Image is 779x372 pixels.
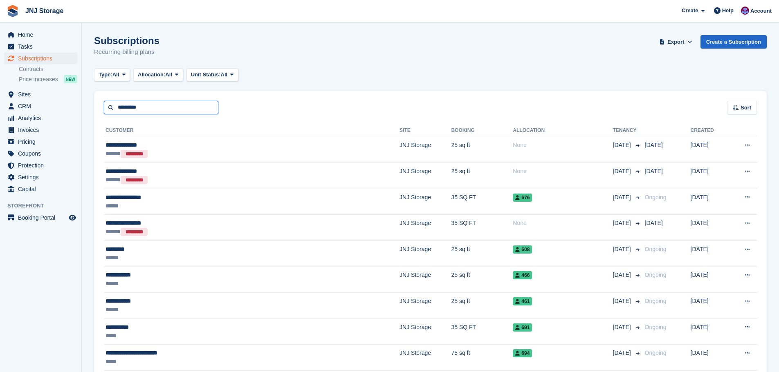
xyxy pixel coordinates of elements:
button: Type: All [94,68,130,82]
span: Pricing [18,136,67,147]
span: 461 [513,297,532,305]
a: menu [4,29,77,40]
a: Preview store [67,213,77,223]
span: Help [722,7,734,15]
span: Capital [18,183,67,195]
span: All [112,71,119,79]
span: 676 [513,194,532,202]
span: [DATE] [613,349,633,357]
td: 25 sq ft [451,137,513,163]
td: 35 SQ FT [451,319,513,345]
td: 35 SQ FT [451,189,513,215]
td: [DATE] [691,189,729,215]
button: Allocation: All [133,68,183,82]
span: All [165,71,172,79]
td: [DATE] [691,163,729,189]
span: [DATE] [613,245,633,254]
span: Allocation: [138,71,165,79]
td: JNJ Storage [400,345,451,371]
span: Tasks [18,41,67,52]
span: Ongoing [645,350,667,356]
span: Ongoing [645,298,667,304]
span: Protection [18,160,67,171]
td: JNJ Storage [400,241,451,267]
img: stora-icon-8386f47178a22dfd0bd8f6a31ec36ba5ce8667c1dd55bd0f319d3a0aa187defe.svg [7,5,19,17]
th: Allocation [513,124,613,137]
span: 691 [513,323,532,332]
span: Subscriptions [18,53,67,64]
span: Account [750,7,772,15]
div: None [513,141,613,149]
td: 35 SQ FT [451,215,513,241]
span: Storefront [7,202,81,210]
td: [DATE] [691,319,729,345]
span: CRM [18,100,67,112]
td: [DATE] [691,293,729,319]
td: 25 sq ft [451,293,513,319]
span: Home [18,29,67,40]
span: [DATE] [613,193,633,202]
div: NEW [64,75,77,83]
td: [DATE] [691,137,729,163]
a: Price increases NEW [19,75,77,84]
td: JNJ Storage [400,137,451,163]
span: Sites [18,89,67,100]
th: Site [400,124,451,137]
span: [DATE] [645,142,663,148]
span: 694 [513,349,532,357]
td: [DATE] [691,215,729,241]
span: Ongoing [645,194,667,200]
span: Create [682,7,698,15]
span: Ongoing [645,272,667,278]
span: [DATE] [613,297,633,305]
span: [DATE] [613,141,633,149]
td: [DATE] [691,345,729,371]
span: Ongoing [645,246,667,252]
div: None [513,167,613,176]
span: [DATE] [645,168,663,174]
button: Unit Status: All [186,68,238,82]
span: Sort [741,104,751,112]
a: menu [4,53,77,64]
a: menu [4,100,77,112]
th: Created [691,124,729,137]
a: menu [4,89,77,100]
span: 466 [513,271,532,279]
span: Booking Portal [18,212,67,223]
span: [DATE] [613,323,633,332]
td: [DATE] [691,267,729,293]
button: Export [658,35,694,49]
span: Analytics [18,112,67,124]
td: JNJ Storage [400,215,451,241]
th: Booking [451,124,513,137]
th: Customer [104,124,400,137]
div: None [513,219,613,227]
span: [DATE] [613,219,633,227]
td: 25 sq ft [451,163,513,189]
span: All [221,71,228,79]
a: Contracts [19,65,77,73]
a: menu [4,112,77,124]
td: JNJ Storage [400,189,451,215]
td: 75 sq ft [451,345,513,371]
td: JNJ Storage [400,319,451,345]
span: Ongoing [645,324,667,330]
span: Unit Status: [191,71,221,79]
p: Recurring billing plans [94,47,159,57]
th: Tenancy [613,124,642,137]
a: menu [4,212,77,223]
td: JNJ Storage [400,163,451,189]
a: menu [4,183,77,195]
span: Type: [99,71,112,79]
span: Price increases [19,76,58,83]
h1: Subscriptions [94,35,159,46]
span: Settings [18,172,67,183]
a: menu [4,148,77,159]
td: JNJ Storage [400,293,451,319]
a: JNJ Storage [22,4,67,18]
a: menu [4,136,77,147]
a: menu [4,124,77,136]
a: Create a Subscription [700,35,767,49]
span: [DATE] [645,220,663,226]
a: menu [4,160,77,171]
